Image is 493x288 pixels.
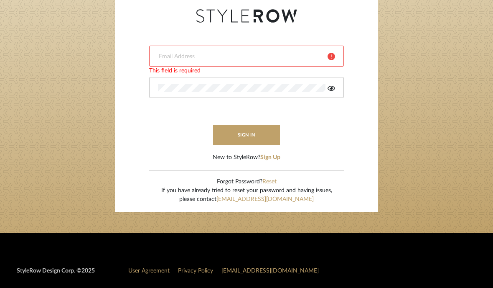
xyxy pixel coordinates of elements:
div: If you have already tried to reset your password and having issues, please contact [161,186,332,204]
input: Email Address [158,52,321,61]
a: [EMAIL_ADDRESS][DOMAIN_NAME] [221,268,319,274]
div: Forgot Password? [161,177,332,186]
div: New to StyleRow? [213,153,280,162]
a: User Agreement [128,268,170,274]
a: Privacy Policy [178,268,213,274]
button: Reset [262,177,277,186]
div: This field is required [149,67,344,75]
button: sign in [213,125,280,145]
button: Sign Up [260,153,280,162]
a: [EMAIL_ADDRESS][DOMAIN_NAME] [216,196,314,202]
div: StyleRow Design Corp. ©2025 [17,267,95,282]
